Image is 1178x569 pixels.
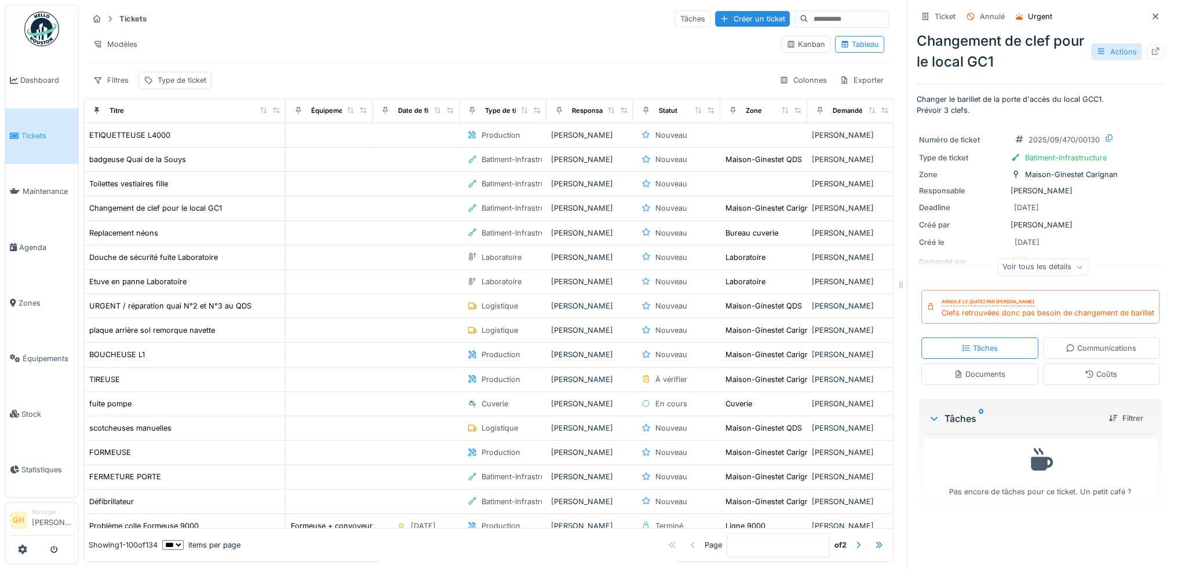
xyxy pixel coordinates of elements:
div: Zone [919,169,1006,180]
div: plaque arrière sol remorque navette [89,325,215,336]
strong: of 2 [834,539,847,550]
div: Changement de clef pour le local GC1 [917,31,1164,72]
div: FERMETURE PORTE [89,471,161,482]
div: items per page [162,539,240,550]
div: Type de ticket [919,152,1006,163]
div: Date de fin prévue [398,106,457,116]
div: Coûts [1085,369,1117,380]
div: Créer un ticket [715,11,790,27]
div: Type de ticket [485,106,530,116]
div: Showing 1 - 100 of 134 [89,539,158,550]
div: Batiment-Infrastructure [482,203,563,214]
div: Tableau [840,39,879,50]
a: Dashboard [5,53,78,108]
div: Cuverie [725,398,752,409]
div: Annulé le [DATE] par [PERSON_NAME] [942,298,1034,306]
div: Voir tous les détails [997,259,1088,276]
div: Logistique [482,325,518,336]
div: Demandé par [833,106,874,116]
div: [PERSON_NAME] [551,423,629,434]
div: Laboratoire [725,252,765,263]
div: [PERSON_NAME] [551,325,629,336]
div: Annulé [980,11,1005,22]
span: Dashboard [20,75,74,86]
div: [PERSON_NAME] [551,227,629,238]
span: Zones [19,298,74,309]
div: [PERSON_NAME] [812,203,889,214]
li: [PERSON_NAME] [32,508,74,533]
div: Documents [954,369,1005,380]
div: Formeuse + convoyeur 9000 [291,520,393,531]
div: Batiment-Infrastructure [482,227,563,238]
div: Etuve en panne Laboratoire [89,276,187,287]
div: Ligne 9000 [725,520,765,531]
div: Communications [1066,343,1136,354]
div: [PERSON_NAME] [812,227,889,238]
div: TIREUSE [89,374,120,385]
div: Douche de sécurité fuite Laboratoire [89,252,218,263]
div: Filtres [88,72,134,89]
div: Batiment-Infrastructure [482,471,563,482]
div: Ticket [935,11,955,22]
div: Type de ticket [158,75,206,86]
div: [PERSON_NAME] [919,219,1162,230]
span: Tickets [21,130,74,141]
span: Agenda [19,242,74,253]
div: Pas encore de tâches pour ce ticket. Un petit café ? [931,444,1150,498]
div: Nouveau [655,154,687,165]
div: Deadline [919,202,1006,213]
div: Maison-Ginestet Carignan [1025,169,1118,180]
div: scotcheuses manuelles [89,423,172,434]
div: [PERSON_NAME] [812,252,889,263]
p: Changer le barillet de la porte d'accès du local GCC1. Prévoir 3 clefs. [917,94,1164,116]
div: Maison-Ginestet Carignan [725,203,818,214]
div: [PERSON_NAME] [812,349,889,360]
div: [PERSON_NAME] [812,154,889,165]
div: Actions [1091,43,1142,60]
div: FORMEUSE [89,447,131,458]
div: [PERSON_NAME] [812,276,889,287]
div: Clefs retrouvées donc pas besoin de changement de barillet [942,307,1154,318]
div: Maison-Ginestet Carignan [725,349,818,360]
div: [PERSON_NAME] [551,300,629,311]
div: Replacement néons [89,227,158,238]
div: Batiment-Infrastructure [482,178,563,189]
a: GH Manager[PERSON_NAME] [10,508,74,535]
div: Page [705,539,722,550]
div: Nouveau [655,203,687,214]
div: Maison-Ginestet QDS [725,154,802,165]
a: Maintenance [5,164,78,219]
div: Production [482,374,520,385]
div: Production [482,520,520,531]
div: Zone [746,106,762,116]
div: [PERSON_NAME] [551,398,629,409]
div: Logistique [482,423,518,434]
div: Nouveau [655,447,687,458]
div: Filtrer [1104,410,1148,426]
a: Zones [5,275,78,331]
div: [PERSON_NAME] [551,520,629,531]
div: Créé par [919,219,1006,230]
div: Maison-Ginestet Carignan [725,374,818,385]
div: [PERSON_NAME] [551,276,629,287]
div: Laboratoire [482,252,521,263]
div: Maison-Ginestet QDS [725,423,802,434]
div: [DATE] [411,520,436,531]
span: Statistiques [21,464,74,475]
a: Tickets [5,108,78,164]
div: Nouveau [655,300,687,311]
img: Badge_color-CXgf-gQk.svg [24,12,59,46]
div: Production [482,349,520,360]
div: [PERSON_NAME] [812,374,889,385]
div: 2025/09/470/00130 [1029,134,1100,145]
span: Équipements [23,353,74,364]
div: [PERSON_NAME] [812,178,889,189]
div: Nouveau [655,252,687,263]
div: À vérifier [655,374,687,385]
div: [PERSON_NAME] [551,471,629,482]
div: Maison-Ginestet QDS [725,300,802,311]
div: [PERSON_NAME] [919,185,1162,196]
div: Modèles [88,36,143,53]
div: Logistique [482,300,518,311]
div: Production [482,130,520,141]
